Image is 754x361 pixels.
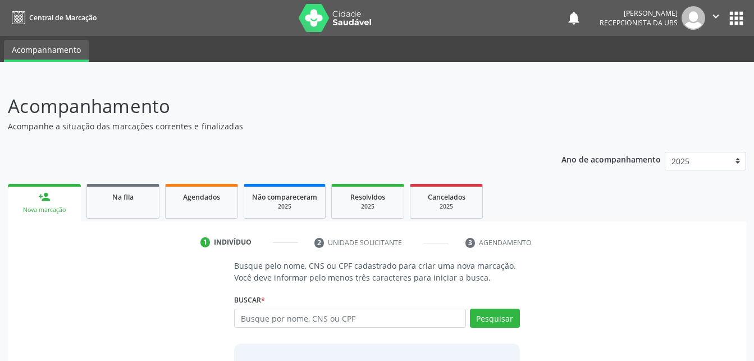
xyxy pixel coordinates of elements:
p: Acompanhamento [8,92,525,120]
div: 2025 [418,202,474,211]
span: Resolvidos [350,192,385,202]
div: 2025 [252,202,317,211]
div: 1 [200,237,211,247]
div: person_add [38,191,51,203]
div: [PERSON_NAME] [600,8,678,18]
label: Buscar [234,291,265,309]
div: 2025 [340,202,396,211]
div: Nova marcação [16,206,73,214]
span: Cancelados [428,192,465,202]
p: Ano de acompanhamento [561,152,661,166]
p: Acompanhe a situação das marcações correntes e finalizadas [8,120,525,132]
button: Pesquisar [470,309,520,328]
div: Indivíduo [214,237,252,247]
i:  [710,10,722,22]
span: Na fila [112,192,134,202]
span: Recepcionista da UBS [600,18,678,28]
span: Agendados [183,192,220,202]
input: Busque por nome, CNS ou CPF [234,309,465,328]
button: notifications [566,10,582,26]
p: Busque pelo nome, CNS ou CPF cadastrado para criar uma nova marcação. Você deve informar pelo men... [234,260,519,283]
button:  [705,6,726,30]
span: Não compareceram [252,192,317,202]
img: img [682,6,705,30]
a: Acompanhamento [4,40,89,62]
a: Central de Marcação [8,8,97,27]
button: apps [726,8,746,28]
span: Central de Marcação [29,13,97,22]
